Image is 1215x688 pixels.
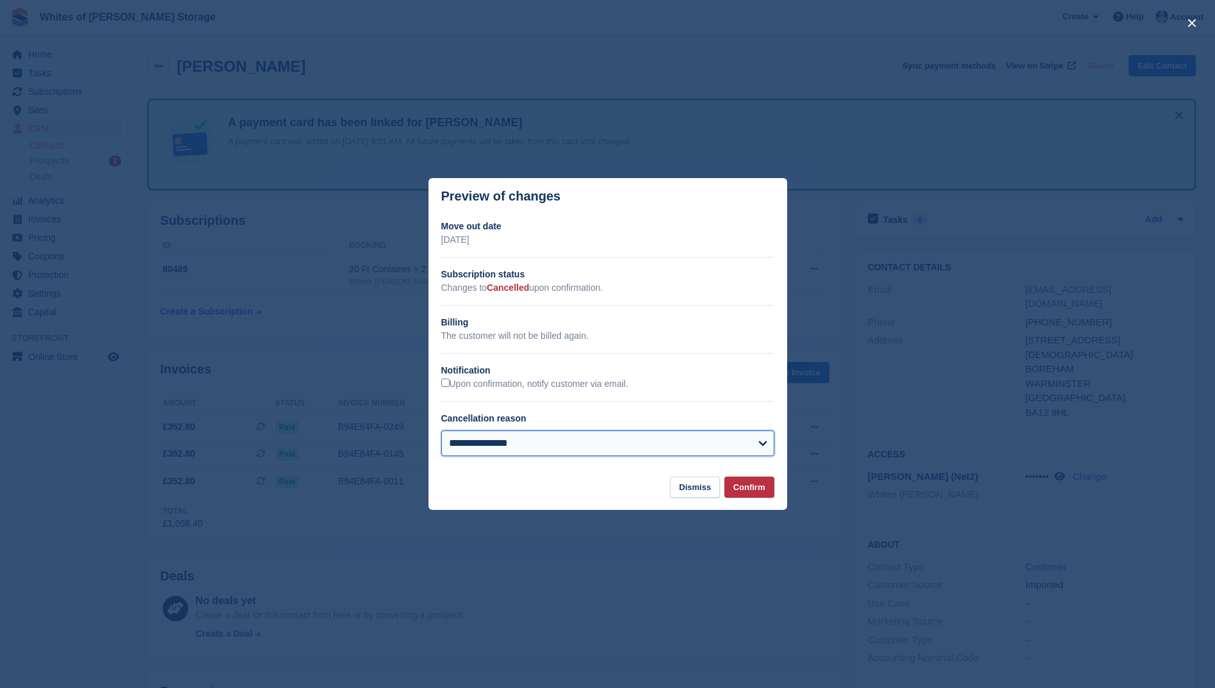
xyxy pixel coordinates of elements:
h2: Notification [441,364,774,377]
input: Upon confirmation, notify customer via email. [441,379,450,387]
label: Cancellation reason [441,413,526,423]
label: Upon confirmation, notify customer via email. [441,379,628,390]
button: Dismiss [670,477,720,498]
span: Cancelled [487,283,529,293]
p: The customer will not be billed again. [441,329,774,343]
button: Confirm [724,477,774,498]
h2: Subscription status [441,268,774,281]
h2: Billing [441,316,774,329]
p: Changes to upon confirmation. [441,281,774,295]
h2: Move out date [441,220,774,233]
p: [DATE] [441,233,774,247]
button: close [1182,13,1202,33]
p: Preview of changes [441,189,561,204]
